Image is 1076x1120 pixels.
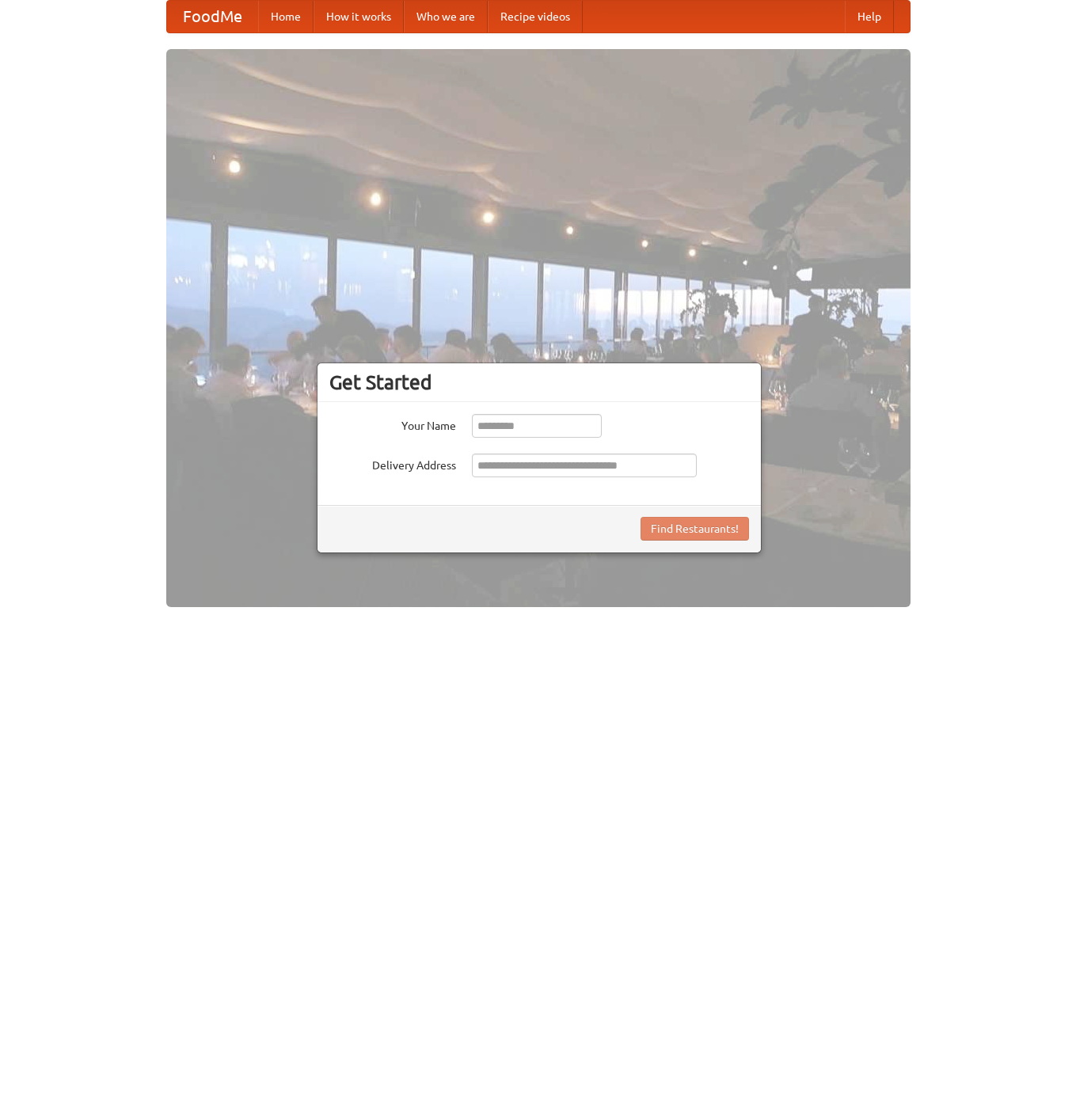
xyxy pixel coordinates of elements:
[641,517,749,541] button: Find Restaurants!
[845,1,894,32] a: Help
[167,1,258,32] a: FoodMe
[258,1,314,32] a: Home
[314,1,404,32] a: How it works
[329,414,456,434] label: Your Name
[404,1,488,32] a: Who we are
[329,454,456,473] label: Delivery Address
[488,1,583,32] a: Recipe videos
[329,370,749,394] h3: Get Started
